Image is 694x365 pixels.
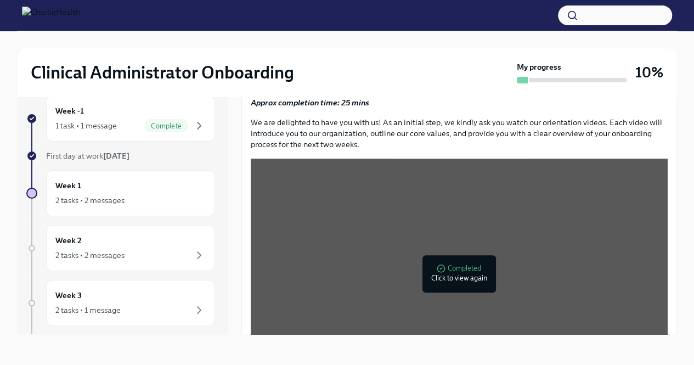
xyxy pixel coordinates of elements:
[103,151,129,161] strong: [DATE]
[251,98,369,108] strong: Approx completion time: 25 mins
[55,250,125,261] div: 2 tasks • 2 messages
[55,289,82,301] h6: Week 3
[22,7,80,24] img: CharlieHealth
[46,151,129,161] span: First day at work
[26,150,215,161] a: First day at work[DATE]
[55,195,125,206] div: 2 tasks • 2 messages
[144,122,188,130] span: Complete
[55,105,84,117] h6: Week -1
[26,225,215,271] a: Week 22 tasks • 2 messages
[55,179,81,192] h6: Week 1
[55,120,117,131] div: 1 task • 1 message
[26,280,215,326] a: Week 32 tasks • 1 message
[26,170,215,216] a: Week 12 tasks • 2 messages
[55,305,121,316] div: 2 tasks • 1 message
[517,61,561,72] strong: My progress
[26,96,215,142] a: Week -11 task • 1 messageComplete
[251,117,667,150] p: We are delighted to have you with us! As an initial step, we kindly ask you watch our orientation...
[635,63,663,82] h3: 10%
[55,234,82,246] h6: Week 2
[31,61,294,83] h2: Clinical Administrator Onboarding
